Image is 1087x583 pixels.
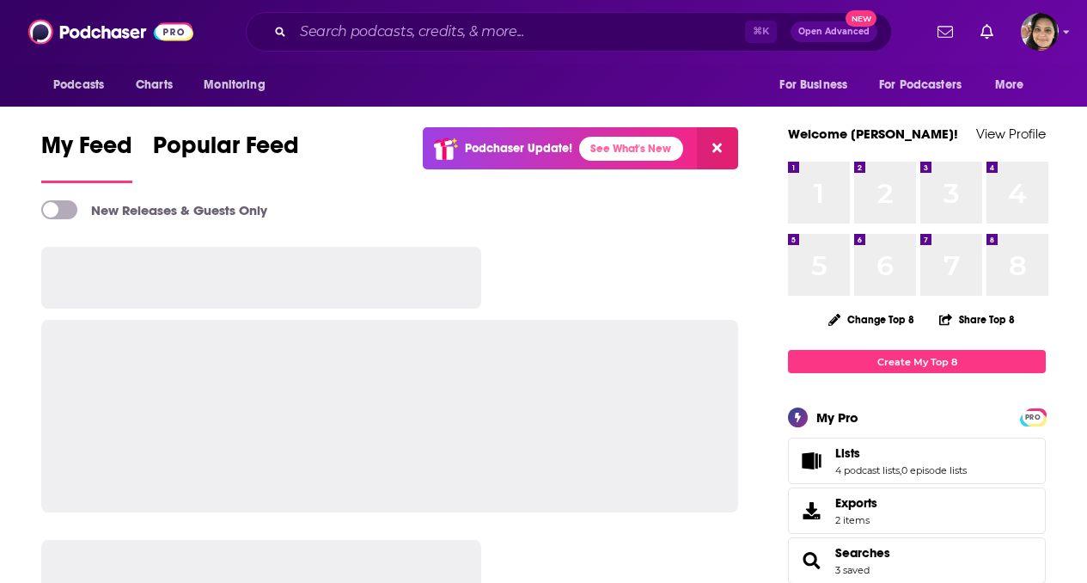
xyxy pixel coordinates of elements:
[879,73,962,97] span: For Podcasters
[788,488,1046,534] a: Exports
[938,303,1016,336] button: Share Top 8
[835,495,877,511] span: Exports
[153,131,299,183] a: Popular Feed
[41,69,126,101] button: open menu
[974,17,1000,46] a: Show notifications dropdown
[465,141,572,156] p: Podchaser Update!
[900,464,901,476] span: ,
[41,131,132,170] span: My Feed
[767,69,869,101] button: open menu
[28,15,193,48] img: Podchaser - Follow, Share and Rate Podcasts
[779,73,847,97] span: For Business
[816,409,858,426] div: My Pro
[835,514,877,526] span: 2 items
[53,73,104,97] span: Podcasts
[1021,13,1059,51] button: Show profile menu
[931,17,960,46] a: Show notifications dropdown
[788,126,958,142] a: Welcome [PERSON_NAME]!
[791,21,877,42] button: Open AdvancedNew
[835,445,967,461] a: Lists
[788,350,1046,373] a: Create My Top 8
[1021,13,1059,51] img: User Profile
[192,69,287,101] button: open menu
[846,10,876,27] span: New
[1021,13,1059,51] span: Logged in as shelbyjanner
[835,545,890,561] a: Searches
[798,28,870,36] span: Open Advanced
[204,73,265,97] span: Monitoring
[293,18,745,46] input: Search podcasts, credits, & more...
[983,69,1046,101] button: open menu
[41,131,132,183] a: My Feed
[41,200,267,219] a: New Releases & Guests Only
[868,69,986,101] button: open menu
[835,564,870,576] a: 3 saved
[136,73,173,97] span: Charts
[995,73,1024,97] span: More
[125,69,183,101] a: Charts
[976,126,1046,142] a: View Profile
[153,131,299,170] span: Popular Feed
[835,464,900,476] a: 4 podcast lists
[1023,410,1043,423] a: PRO
[1023,411,1043,424] span: PRO
[794,449,828,473] a: Lists
[901,464,967,476] a: 0 episode lists
[794,549,828,573] a: Searches
[835,445,860,461] span: Lists
[745,21,777,43] span: ⌘ K
[579,137,683,161] a: See What's New
[788,438,1046,484] span: Lists
[794,499,828,523] span: Exports
[246,12,892,52] div: Search podcasts, credits, & more...
[818,309,925,330] button: Change Top 8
